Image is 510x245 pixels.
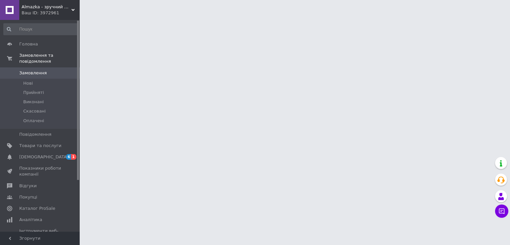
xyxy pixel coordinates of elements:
[19,52,80,64] span: Замовлення та повідомлення
[23,90,44,96] span: Прийняті
[19,205,55,211] span: Каталог ProSale
[22,4,71,10] span: Almazka - зручний шоппінг
[19,143,61,149] span: Товари та послуги
[23,99,44,105] span: Виконані
[23,118,44,124] span: Оплачені
[495,204,508,218] button: Чат з покупцем
[19,41,38,47] span: Головна
[19,183,37,189] span: Відгуки
[23,108,46,114] span: Скасовані
[19,131,51,137] span: Повідомлення
[23,80,33,86] span: Нові
[19,165,61,177] span: Показники роботи компанії
[22,10,80,16] div: Ваш ID: 3972961
[71,154,76,160] span: 1
[3,23,78,35] input: Пошук
[19,194,37,200] span: Покупці
[19,228,61,240] span: Інструменти веб-майстра та SEO
[19,70,47,76] span: Замовлення
[19,154,68,160] span: [DEMOGRAPHIC_DATA]
[66,154,71,160] span: 6
[19,217,42,223] span: Аналітика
